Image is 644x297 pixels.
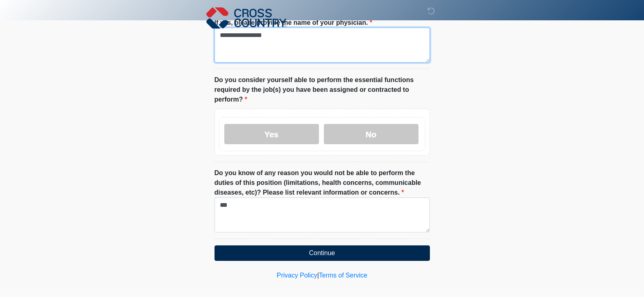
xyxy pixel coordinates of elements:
[319,272,367,279] a: Terms of Service
[317,272,319,279] a: |
[324,124,418,144] label: No
[206,6,287,30] img: Cross Country Logo
[215,75,430,104] label: Do you consider yourself able to perform the essential functions required by the job(s) you have ...
[215,168,430,197] label: Do you know of any reason you would not be able to perform the duties of this position (limitatio...
[277,272,317,279] a: Privacy Policy
[224,124,319,144] label: Yes
[215,245,430,261] button: Continue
